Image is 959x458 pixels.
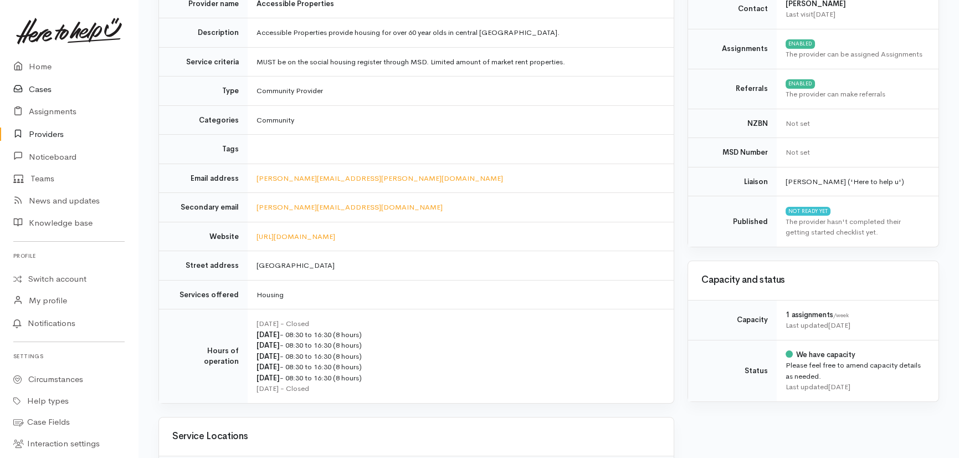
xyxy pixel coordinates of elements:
td: Type [159,77,248,106]
td: Community Provider [248,77,674,106]
time: [DATE] [828,320,850,330]
div: Not set [786,118,925,129]
td: Assignments [688,29,777,69]
a: [PERSON_NAME][EMAIL_ADDRESS][DOMAIN_NAME] [257,202,443,212]
td: MUST be on the social housing register through MSD. Limited amount of market rent properties. [248,47,674,77]
td: Services offered [159,280,248,309]
span: /week [833,312,849,319]
div: - 08:30 to 16:30 (8 hours) [257,351,660,362]
div: The provider can be assigned Assignments [786,49,925,60]
div: [DATE] - Closed [257,383,660,394]
div: - 08:30 to 16:30 (8 hours) [257,329,660,340]
td: Secondary email [159,193,248,222]
div: NOT READY YET [786,207,830,216]
b: [DATE] [257,340,280,350]
td: NZBN [688,109,777,138]
div: Last updated [786,320,925,331]
td: Community [248,105,674,135]
td: Referrals [688,69,777,109]
time: [DATE] [828,382,850,391]
b: [DATE] [257,330,280,339]
time: [DATE] [813,9,835,19]
td: Email address [159,164,248,193]
div: Please feel free to amend capacity details as needed. [786,360,925,381]
h6: Profile [13,248,125,263]
td: Hours of operation [159,309,248,403]
td: Categories [159,105,248,135]
td: Housing [248,280,674,309]
div: The provider hasn't completed their getting started checklist yet. [786,216,925,238]
div: - 08:30 to 16:30 (8 hours) [257,362,660,373]
td: [PERSON_NAME] ('Here to help u') [777,167,939,196]
td: [GEOGRAPHIC_DATA] [248,251,674,281]
div: - 08:30 to 16:30 (8 hours) [257,340,660,351]
td: Published [688,196,777,247]
b: [DATE] [257,362,280,372]
div: ENABLED [786,39,815,48]
div: 1 assignments [786,309,925,320]
div: Last visit [786,9,925,20]
td: Tags [159,135,248,164]
td: MSD Number [688,138,777,167]
div: Not set [786,147,925,158]
td: Description [159,18,248,48]
td: Liaison [688,167,777,196]
td: Service criteria [159,47,248,77]
td: Website [159,222,248,251]
td: Status [688,340,777,401]
div: We have capacity [786,349,925,360]
div: ENABLED [786,79,815,88]
b: [DATE] [257,352,280,361]
a: [URL][DOMAIN_NAME] [257,232,335,241]
td: Capacity [688,300,777,340]
div: [DATE] - Closed [257,318,660,329]
h6: Settings [13,349,125,364]
div: - 08:30 to 16:30 (8 hours) [257,373,660,384]
h3: Service Locations [172,431,660,442]
a: [PERSON_NAME][EMAIL_ADDRESS][PERSON_NAME][DOMAIN_NAME] [257,174,503,183]
div: The provider can make referrals [786,89,925,100]
td: Street address [159,251,248,281]
td: Accessible Properties provide housing for over 60 year olds in central [GEOGRAPHIC_DATA]. [248,18,674,48]
h3: Capacity and status [701,275,925,286]
div: Last updated [786,381,925,393]
b: [DATE] [257,373,280,383]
